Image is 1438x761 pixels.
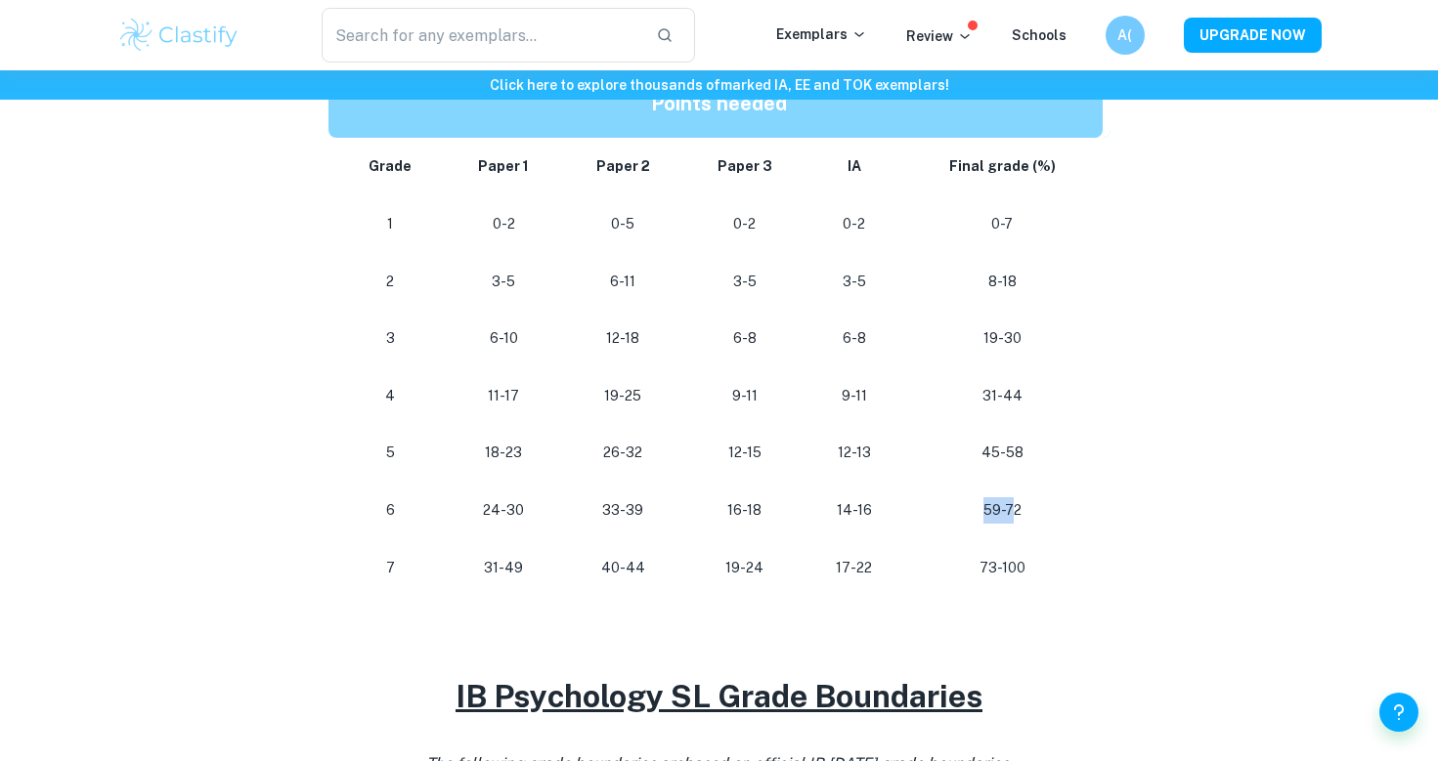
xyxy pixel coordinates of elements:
p: 3-5 [460,269,546,295]
p: 11-17 [460,383,546,409]
p: Review [906,25,973,47]
p: 0-2 [822,211,887,237]
p: 19-24 [699,555,790,581]
p: 9-11 [699,383,790,409]
p: 19-25 [578,383,668,409]
strong: Paper 3 [718,158,772,174]
button: A( [1106,16,1145,55]
p: 3-5 [699,269,790,295]
h6: A( [1113,24,1136,46]
button: Help and Feedback [1379,693,1418,732]
p: 3-5 [822,269,887,295]
h6: Click here to explore thousands of marked IA, EE and TOK exemplars ! [4,74,1434,96]
p: 0-5 [578,211,668,237]
p: 12-18 [578,325,668,352]
p: 18-23 [460,440,546,466]
p: 7 [352,555,430,581]
p: 6-8 [699,325,790,352]
p: 0-7 [918,211,1087,237]
p: 26-32 [578,440,668,466]
p: 9-11 [822,383,887,409]
p: 1 [352,211,430,237]
strong: Points needed [651,92,787,115]
p: 73-100 [918,555,1087,581]
p: 33-39 [578,497,668,524]
strong: Grade [369,158,412,174]
a: Schools [1012,27,1067,43]
img: Clastify logo [117,16,241,55]
strong: IA [848,158,861,174]
p: 40-44 [578,555,668,581]
p: 14-16 [822,497,887,524]
button: UPGRADE NOW [1184,18,1322,53]
p: 12-15 [699,440,790,466]
p: 12-13 [822,440,887,466]
p: 5 [352,440,430,466]
p: 6-10 [460,325,546,352]
p: 0-2 [460,211,546,237]
strong: Paper 1 [478,158,529,174]
p: Exemplars [776,23,867,45]
p: 31-49 [460,555,546,581]
p: 6-11 [578,269,668,295]
p: 31-44 [918,383,1087,409]
p: 3 [352,325,430,352]
p: 59-72 [918,497,1087,524]
p: 16-18 [699,497,790,524]
p: 19-30 [918,325,1087,352]
input: Search for any exemplars... [322,8,641,63]
strong: Paper 2 [596,158,650,174]
p: 0-2 [699,211,790,237]
u: IB Psychology SL Grade Boundaries [456,678,982,714]
p: 17-22 [822,555,887,581]
p: 4 [352,383,430,409]
p: 24-30 [460,497,546,524]
p: 8-18 [918,269,1087,295]
strong: Final grade (%) [949,158,1056,174]
p: 6-8 [822,325,887,352]
p: 6 [352,497,430,524]
p: 45-58 [918,440,1087,466]
p: 2 [352,269,430,295]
